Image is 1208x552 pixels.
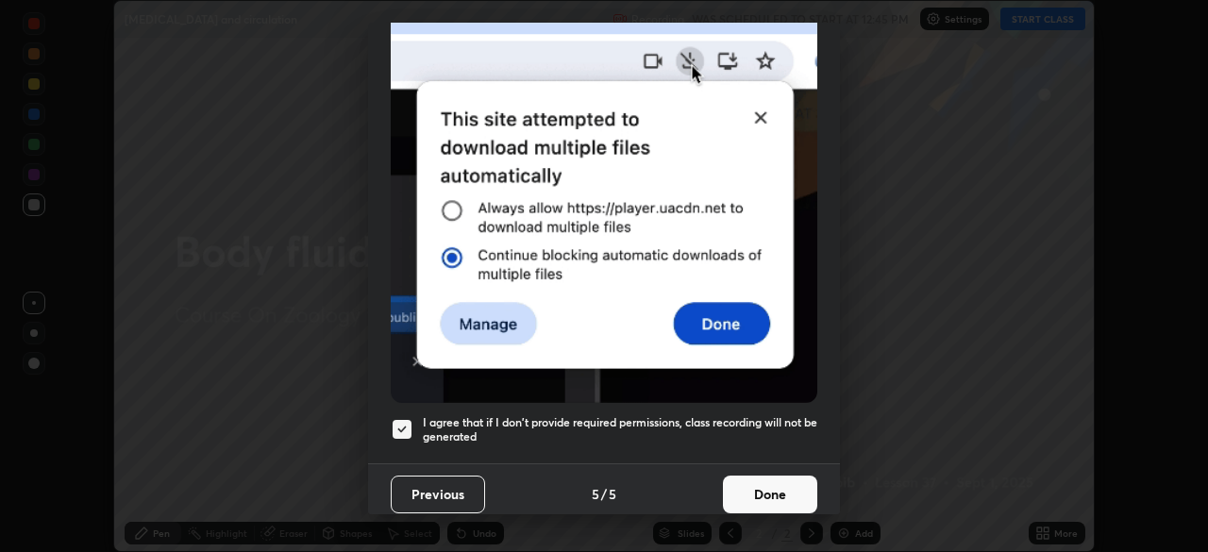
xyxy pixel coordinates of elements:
h4: 5 [609,484,616,504]
button: Previous [391,476,485,513]
button: Done [723,476,817,513]
h5: I agree that if I don't provide required permissions, class recording will not be generated [423,415,817,444]
h4: 5 [592,484,599,504]
h4: / [601,484,607,504]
